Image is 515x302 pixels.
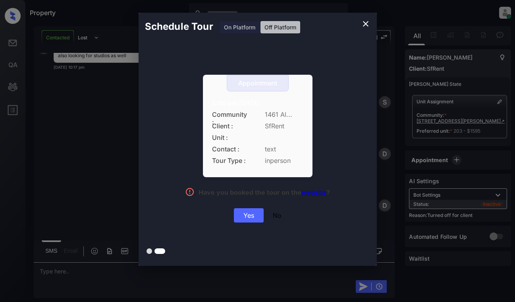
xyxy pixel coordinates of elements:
[227,79,288,87] div: Appointment
[265,157,303,165] span: inperson
[212,111,248,118] span: Community :
[212,145,248,153] span: Contact :
[265,111,303,118] span: 1461 Al...
[358,16,374,32] button: close
[212,134,248,141] span: Unit :
[301,188,326,196] a: website
[265,122,303,130] span: SfRent
[234,208,264,223] div: Yes
[199,188,330,198] div: Have you booked the tour on the ?
[139,13,220,41] h2: Schedule Tour
[212,157,248,165] span: Tour Type :
[265,145,303,153] span: text
[212,99,303,107] div: 5:00 pm,[DATE]
[212,122,248,130] span: Client :
[273,211,282,219] div: No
